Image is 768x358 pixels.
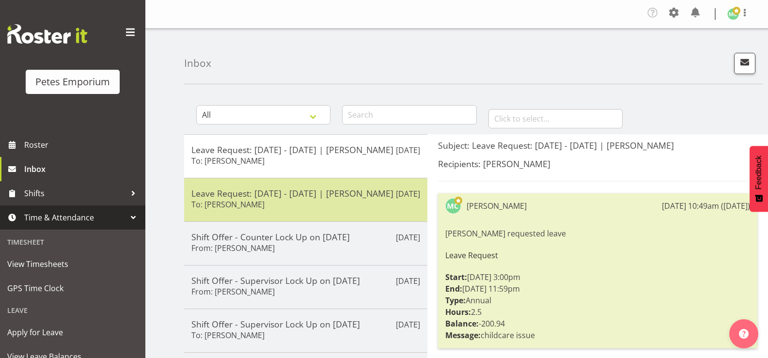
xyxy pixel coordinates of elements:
[7,281,138,296] span: GPS Time Clock
[750,146,768,212] button: Feedback - Show survey
[445,330,481,341] strong: Message:
[191,319,420,329] h5: Shift Offer - Supervisor Lock Up on [DATE]
[467,200,527,212] div: [PERSON_NAME]
[35,75,110,89] div: Petes Emporium
[396,275,420,287] p: [DATE]
[445,283,462,294] strong: End:
[7,257,138,271] span: View Timesheets
[2,252,143,276] a: View Timesheets
[24,186,126,201] span: Shifts
[24,162,141,176] span: Inbox
[191,330,265,340] h6: To: [PERSON_NAME]
[191,232,420,242] h5: Shift Offer - Counter Lock Up on [DATE]
[488,109,623,128] input: Click to select...
[191,188,420,199] h5: Leave Request: [DATE] - [DATE] | [PERSON_NAME]
[191,144,420,155] h5: Leave Request: [DATE] - [DATE] | [PERSON_NAME]
[2,300,143,320] div: Leave
[342,105,476,125] input: Search
[7,325,138,340] span: Apply for Leave
[396,232,420,243] p: [DATE]
[438,158,757,169] h5: Recipients: [PERSON_NAME]
[445,225,750,343] div: [PERSON_NAME] requested leave [DATE] 3:00pm [DATE] 11:59pm Annual 2.5 -200.94 childcare issue
[191,275,420,286] h5: Shift Offer - Supervisor Lock Up on [DATE]
[184,58,211,69] h4: Inbox
[2,232,143,252] div: Timesheet
[727,8,739,20] img: melissa-cowen2635.jpg
[7,24,87,44] img: Rosterit website logo
[754,156,763,189] span: Feedback
[24,138,141,152] span: Roster
[2,276,143,300] a: GPS Time Clock
[739,329,749,339] img: help-xxl-2.png
[191,243,275,253] h6: From: [PERSON_NAME]
[662,200,750,212] div: [DATE] 10:49am ([DATE])
[191,287,275,296] h6: From: [PERSON_NAME]
[445,272,467,282] strong: Start:
[438,140,757,151] h5: Subject: Leave Request: [DATE] - [DATE] | [PERSON_NAME]
[445,198,461,214] img: melissa-cowen2635.jpg
[191,200,265,209] h6: To: [PERSON_NAME]
[24,210,126,225] span: Time & Attendance
[191,156,265,166] h6: To: [PERSON_NAME]
[445,307,471,317] strong: Hours:
[445,251,750,260] h6: Leave Request
[396,188,420,200] p: [DATE]
[396,319,420,330] p: [DATE]
[445,318,479,329] strong: Balance:
[396,144,420,156] p: [DATE]
[2,320,143,344] a: Apply for Leave
[445,295,466,306] strong: Type:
